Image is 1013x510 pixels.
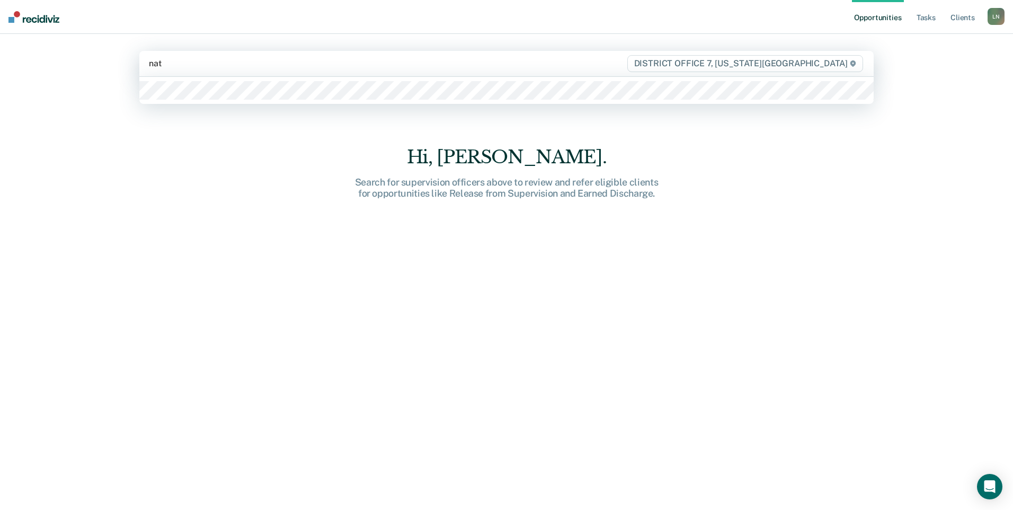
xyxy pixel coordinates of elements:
div: Open Intercom Messenger [977,474,1002,499]
div: Search for supervision officers above to review and refer eligible clients for opportunities like... [337,177,676,199]
button: LN [988,8,1005,25]
span: DISTRICT OFFICE 7, [US_STATE][GEOGRAPHIC_DATA] [627,55,863,72]
div: L N [988,8,1005,25]
img: Recidiviz [8,11,59,23]
div: Hi, [PERSON_NAME]. [337,146,676,168]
